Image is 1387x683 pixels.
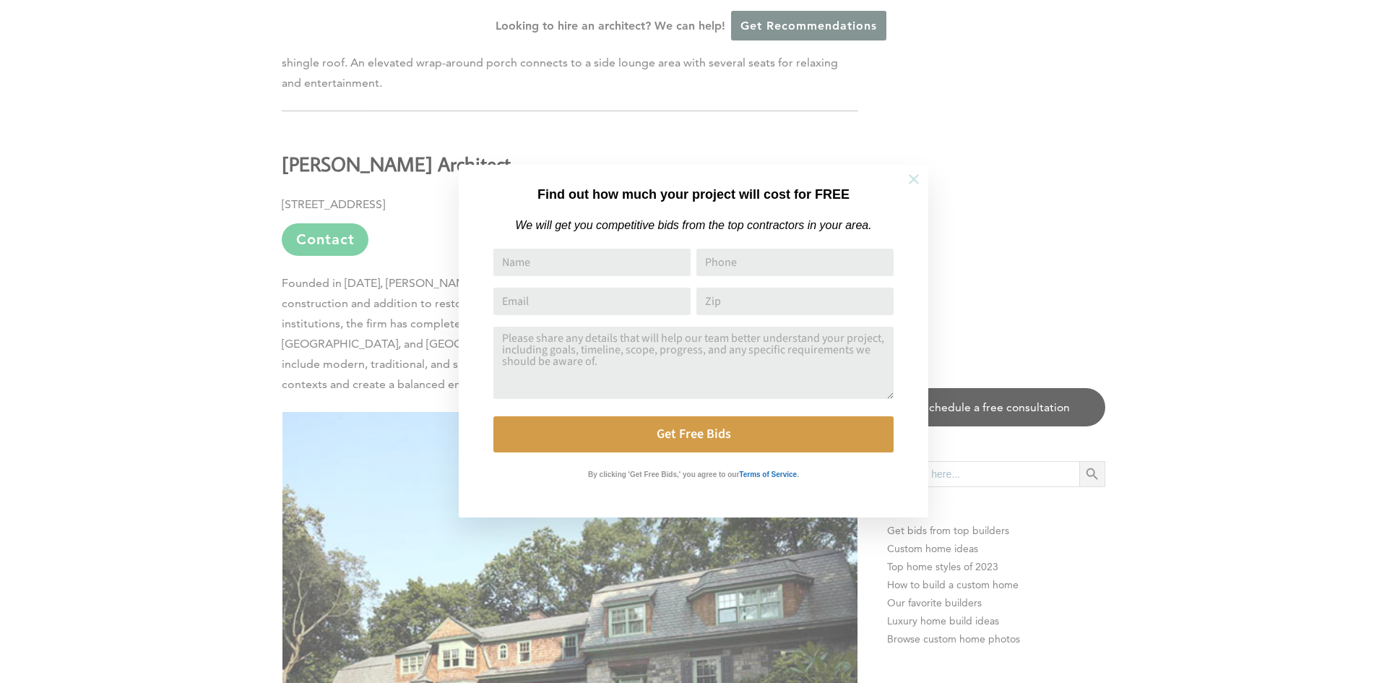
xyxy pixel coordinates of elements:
strong: Find out how much your project will cost for FREE [537,187,850,202]
input: Name [493,249,691,276]
input: Zip [696,288,894,315]
strong: . [797,471,799,478]
textarea: Comment or Message [493,327,894,399]
em: We will get you competitive bids from the top contractors in your area. [515,219,871,231]
a: Terms of Service [739,467,797,479]
strong: Terms of Service [739,471,797,478]
button: Close [889,154,939,205]
button: Get Free Bids [493,416,894,452]
iframe: Drift Widget Chat Controller [1110,579,1370,666]
input: Email Address [493,288,691,315]
strong: By clicking 'Get Free Bids,' you agree to our [588,471,739,478]
input: Phone [696,249,894,276]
